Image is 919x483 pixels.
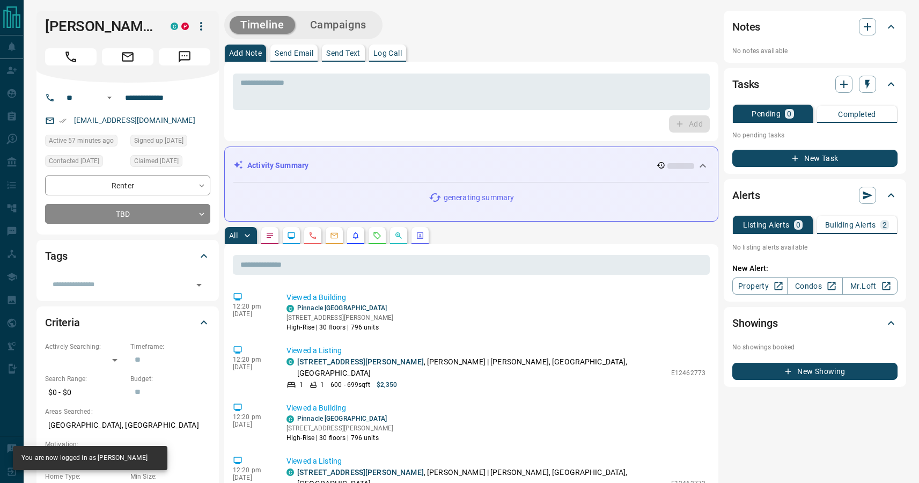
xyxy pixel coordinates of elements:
[45,135,125,150] div: Wed Oct 15 2025
[297,357,424,366] a: [STREET_ADDRESS][PERSON_NAME]
[49,156,99,166] span: Contacted [DATE]
[320,380,324,390] p: 1
[45,310,210,335] div: Criteria
[732,187,760,204] h2: Alerts
[45,247,67,265] h2: Tags
[326,49,361,57] p: Send Text
[732,71,898,97] div: Tasks
[297,356,666,379] p: , [PERSON_NAME] | [PERSON_NAME], [GEOGRAPHIC_DATA], [GEOGRAPHIC_DATA]
[299,16,377,34] button: Campaigns
[787,110,791,118] p: 0
[732,18,760,35] h2: Notes
[671,368,705,378] p: E12462773
[732,150,898,167] button: New Task
[752,110,781,118] p: Pending
[45,416,210,434] p: [GEOGRAPHIC_DATA], [GEOGRAPHIC_DATA]
[45,175,210,195] div: Renter
[732,363,898,380] button: New Showing
[45,384,125,401] p: $0 - $0
[45,314,80,331] h2: Criteria
[45,472,125,481] p: Home Type:
[229,49,262,57] p: Add Note
[286,358,294,365] div: condos.ca
[233,356,270,363] p: 12:20 pm
[330,231,339,240] svg: Emails
[45,155,125,170] div: Tue Dec 17 2024
[233,413,270,421] p: 12:20 pm
[838,111,876,118] p: Completed
[286,292,705,303] p: Viewed a Building
[45,204,210,224] div: TBD
[130,135,210,150] div: Sun Oct 27 2024
[192,277,207,292] button: Open
[247,160,308,171] p: Activity Summary
[233,303,270,310] p: 12:20 pm
[732,277,788,295] a: Property
[299,380,303,390] p: 1
[351,231,360,240] svg: Listing Alerts
[45,18,155,35] h1: [PERSON_NAME]
[286,305,294,312] div: condos.ca
[45,48,97,65] span: Call
[732,127,898,143] p: No pending tasks
[732,342,898,352] p: No showings booked
[297,304,387,312] a: Pinnacle [GEOGRAPHIC_DATA]
[130,155,210,170] div: Sun Oct 27 2024
[297,415,387,422] a: Pinnacle [GEOGRAPHIC_DATA]
[308,231,317,240] svg: Calls
[796,221,800,229] p: 0
[732,263,898,274] p: New Alert:
[233,156,709,175] div: Activity Summary
[286,433,393,443] p: High-Rise | 30 floors | 796 units
[230,16,295,34] button: Timeline
[233,466,270,474] p: 12:20 pm
[732,76,759,93] h2: Tasks
[49,135,114,146] span: Active 57 minutes ago
[130,342,210,352] p: Timeframe:
[732,243,898,252] p: No listing alerts available
[181,23,189,30] div: property.ca
[159,48,210,65] span: Message
[45,407,210,416] p: Areas Searched:
[134,156,179,166] span: Claimed [DATE]
[732,310,898,336] div: Showings
[233,363,270,371] p: [DATE]
[74,116,195,125] a: [EMAIL_ADDRESS][DOMAIN_NAME]
[286,423,393,433] p: [STREET_ADDRESS][PERSON_NAME]
[233,421,270,428] p: [DATE]
[330,380,370,390] p: 600 - 699 sqft
[229,232,238,239] p: All
[394,231,403,240] svg: Opportunities
[883,221,887,229] p: 2
[297,468,424,477] a: [STREET_ADDRESS][PERSON_NAME]
[102,48,153,65] span: Email
[266,231,274,240] svg: Notes
[373,231,381,240] svg: Requests
[842,277,898,295] a: Mr.Loft
[444,192,514,203] p: generating summary
[233,310,270,318] p: [DATE]
[21,449,148,467] div: You are now logged in as [PERSON_NAME]
[171,23,178,30] div: condos.ca
[45,440,210,449] p: Motivation:
[286,345,705,356] p: Viewed a Listing
[373,49,402,57] p: Log Call
[732,182,898,208] div: Alerts
[377,380,398,390] p: $2,350
[825,221,876,229] p: Building Alerts
[134,135,183,146] span: Signed up [DATE]
[732,14,898,40] div: Notes
[233,474,270,481] p: [DATE]
[103,91,116,104] button: Open
[130,472,210,481] p: Min Size:
[732,314,778,332] h2: Showings
[286,402,705,414] p: Viewed a Building
[45,342,125,352] p: Actively Searching:
[732,46,898,56] p: No notes available
[287,231,296,240] svg: Lead Browsing Activity
[286,323,393,332] p: High-Rise | 30 floors | 796 units
[45,243,210,269] div: Tags
[286,456,705,467] p: Viewed a Listing
[286,415,294,423] div: condos.ca
[275,49,313,57] p: Send Email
